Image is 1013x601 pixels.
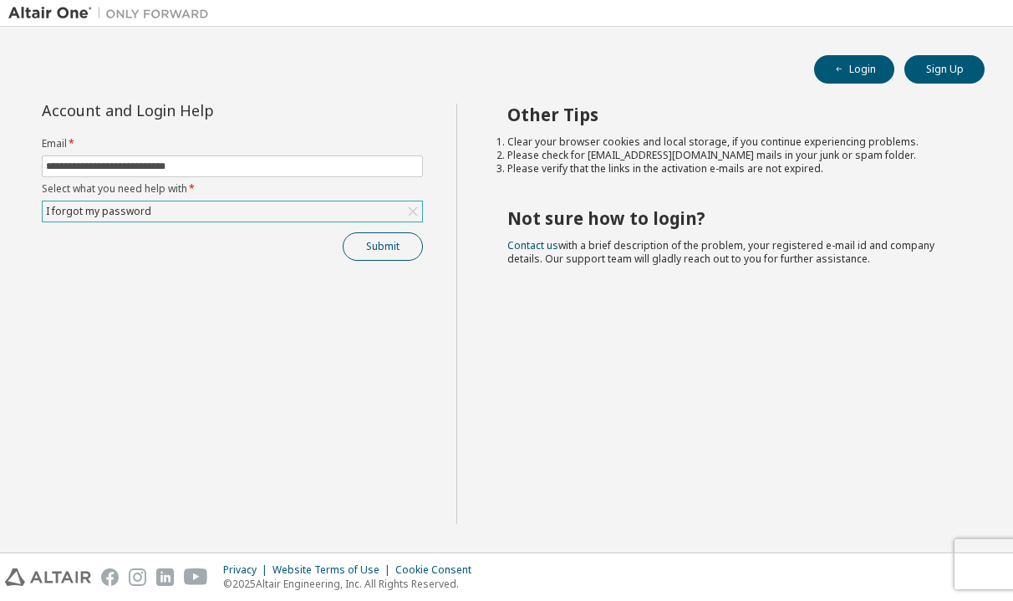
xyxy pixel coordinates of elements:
img: linkedin.svg [156,568,174,586]
li: Clear your browser cookies and local storage, if you continue experiencing problems. [507,135,955,149]
li: Please verify that the links in the activation e-mails are not expired. [507,162,955,176]
img: youtube.svg [184,568,208,586]
label: Email [42,137,423,150]
img: altair_logo.svg [5,568,91,586]
div: I forgot my password [43,201,422,222]
button: Sign Up [904,55,985,84]
button: Submit [343,232,423,261]
h2: Other Tips [507,104,955,125]
label: Select what you need help with [42,182,423,196]
img: Altair One [8,5,217,22]
h2: Not sure how to login? [507,207,955,229]
div: Account and Login Help [42,104,347,117]
li: Please check for [EMAIL_ADDRESS][DOMAIN_NAME] mails in your junk or spam folder. [507,149,955,162]
div: Privacy [223,563,272,577]
img: instagram.svg [129,568,146,586]
button: Login [814,55,894,84]
div: Website Terms of Use [272,563,395,577]
div: Cookie Consent [395,563,481,577]
p: © 2025 Altair Engineering, Inc. All Rights Reserved. [223,577,481,591]
a: Contact us [507,238,558,252]
div: I forgot my password [43,202,154,221]
img: facebook.svg [101,568,119,586]
span: with a brief description of the problem, your registered e-mail id and company details. Our suppo... [507,238,934,266]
